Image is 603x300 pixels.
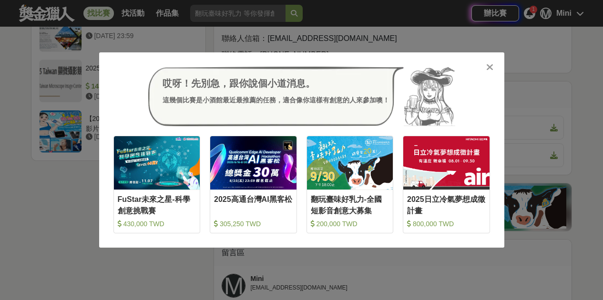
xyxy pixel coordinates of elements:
img: Avatar [404,67,455,127]
div: 2025高通台灣AI黑客松 [214,194,293,215]
a: Cover Image2025高通台灣AI黑客松 305,250 TWD [210,136,297,233]
img: Cover Image [210,136,296,189]
a: Cover Image翻玩臺味好乳力-全國短影音創意大募集 200,000 TWD [307,136,394,233]
div: 200,000 TWD [311,219,389,229]
div: 哎呀！先別急，跟你說個小道消息。 [163,76,389,90]
img: Cover Image [114,136,200,189]
div: 430,000 TWD [118,219,196,229]
div: 翻玩臺味好乳力-全國短影音創意大募集 [311,194,389,215]
a: Cover Image2025日立冷氣夢想成徵計畫 800,000 TWD [403,136,490,233]
div: 這幾個比賽是小酒館最近最推薦的任務，適合像你這樣有創意的人來參加噢！ [163,95,389,105]
a: Cover ImageFuStar未來之星-科學創意挑戰賽 430,000 TWD [113,136,201,233]
div: 305,250 TWD [214,219,293,229]
img: Cover Image [307,136,393,189]
img: Cover Image [403,136,490,189]
div: 800,000 TWD [407,219,486,229]
div: 2025日立冷氣夢想成徵計畫 [407,194,486,215]
div: FuStar未來之星-科學創意挑戰賽 [118,194,196,215]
